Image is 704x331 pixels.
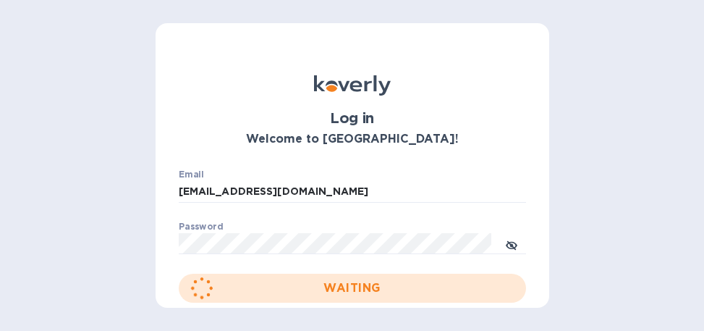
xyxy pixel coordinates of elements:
h3: Welcome to [GEOGRAPHIC_DATA]! [179,133,526,146]
button: toggle password visibility [497,230,526,259]
label: Password [179,222,223,231]
label: Email [179,171,204,180]
img: Koverly [314,75,391,96]
input: Enter email address [179,181,526,203]
h1: Log in [179,110,526,127]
